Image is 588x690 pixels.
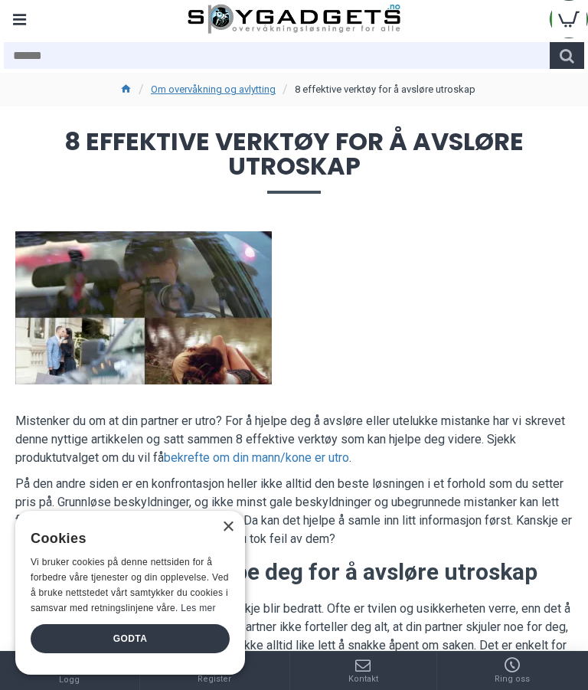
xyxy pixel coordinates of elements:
a: Om overvåkning og avlytting [151,82,276,97]
h2: Verktøy som kan hjelpe deg for å avsløre utroskap [15,556,573,588]
div: Close [222,522,234,533]
span: Ring oss [495,673,530,686]
img: SpyGadgets.no [188,4,400,34]
div: Cookies [31,522,220,555]
a: Les mer, opens a new window [181,603,215,613]
div: Godta [31,624,230,653]
img: 8 effektive verktøy for å avsløre utroskap [15,231,272,384]
span: Register [198,673,231,686]
span: Logg [59,674,80,687]
p: På den andre siden er en konfrontasjon heller ikke alltid den beste løsningen i et forhold som du... [15,475,573,548]
a: bekrefte om din mann/kone er utro [164,449,349,467]
span: Vi bruker cookies på denne nettsiden for å forbedre våre tjenester og din opplevelse. Ved å bruke... [31,557,229,613]
a: Kontakt [290,652,436,690]
p: Mistenker du om at din partner er utro? For å hjelpe deg å avsløre eller utelukke mistanke har vi... [15,412,573,467]
span: Kontakt [348,673,378,686]
span: 8 effektive verktøy for å avsløre utroskap [15,129,573,193]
